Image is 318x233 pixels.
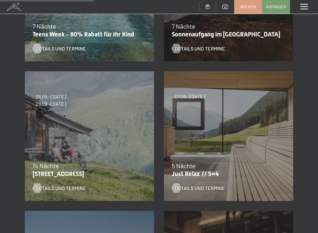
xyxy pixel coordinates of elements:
[266,4,286,10] span: Anfragen
[172,185,225,192] a: Details und Termine
[240,4,256,10] span: Buchen
[36,93,66,100] span: 06.09.–[DATE]
[36,185,86,192] span: Details und Termine
[172,31,282,38] p: Sonnenaufgang im [GEOGRAPHIC_DATA]
[175,185,225,192] span: Details und Termine
[33,162,59,169] span: 14 Nächte
[175,93,205,100] span: 07.09.–[DATE]
[172,45,225,52] a: Details und Termine
[33,22,56,30] span: 7 Nächte
[33,185,86,192] a: Details und Termine
[36,45,86,52] span: Details und Termine
[33,31,143,38] p: Teens Week - 80% Rabatt für Ihr Kind
[262,0,290,13] a: Anfragen
[172,22,195,30] span: 7 Nächte
[234,0,262,13] a: Buchen
[33,170,143,178] p: [STREET_ADDRESS]
[33,45,86,52] a: Details und Termine
[172,170,282,178] p: Just Relax // 5=4
[36,100,66,107] span: 29.08.–[DATE]
[172,162,196,169] span: 5 Nächte
[175,45,225,52] span: Details und Termine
